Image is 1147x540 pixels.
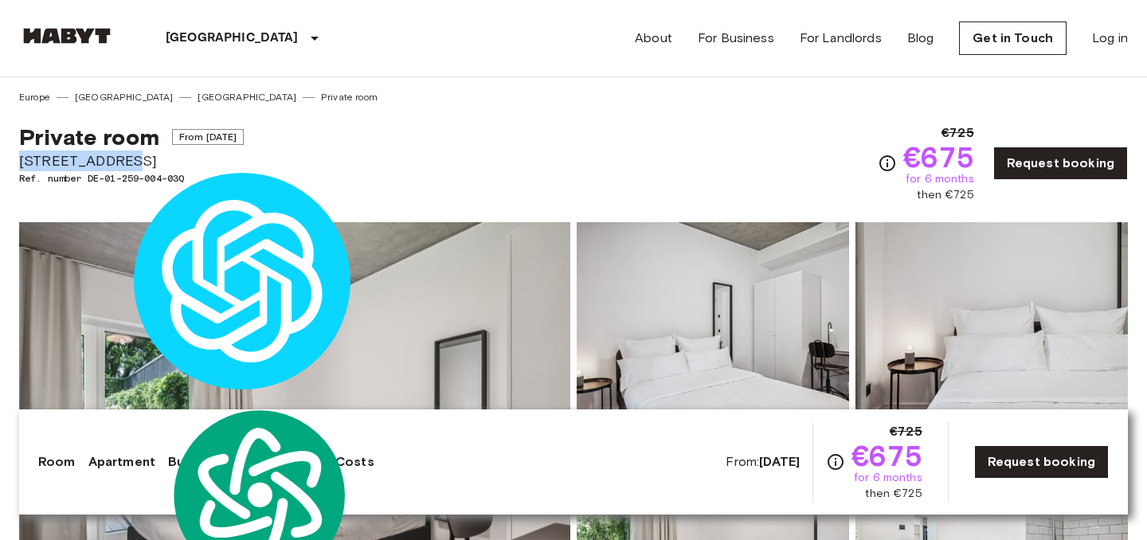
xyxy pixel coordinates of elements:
[19,123,159,151] span: Private room
[826,452,845,472] svg: Check cost overview for full price breakdown. Please note that discounts apply to new joiners onl...
[851,441,922,470] span: €675
[903,143,974,171] span: €675
[198,90,296,104] a: [GEOGRAPHIC_DATA]
[726,453,800,471] span: From:
[19,90,50,104] a: Europe
[906,171,974,187] span: for 6 months
[335,452,374,472] a: Costs
[959,22,1067,55] a: Get in Touch
[865,486,922,502] span: then €725
[75,90,174,104] a: [GEOGRAPHIC_DATA]
[974,445,1109,479] a: Request booking
[19,171,244,186] span: Ref. number DE-01-259-004-03Q
[800,29,882,48] a: For Landlords
[993,147,1128,180] a: Request booking
[38,452,76,472] a: Room
[19,151,244,171] span: [STREET_ADDRESS]
[577,222,849,431] img: Picture of unit DE-01-259-004-03Q
[166,29,299,48] p: [GEOGRAPHIC_DATA]
[321,90,378,104] a: Private room
[698,29,774,48] a: For Business
[172,129,245,145] span: From [DATE]
[878,154,897,173] svg: Check cost overview for full price breakdown. Please note that discounts apply to new joiners onl...
[759,454,800,469] b: [DATE]
[917,187,973,203] span: then €725
[890,422,922,441] span: €725
[854,470,922,486] span: for 6 months
[1092,29,1128,48] a: Log in
[19,28,115,44] img: Habyt
[855,222,1128,431] img: Picture of unit DE-01-259-004-03Q
[941,123,974,143] span: €725
[635,29,672,48] a: About
[907,29,934,48] a: Blog
[88,452,155,472] a: Apartment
